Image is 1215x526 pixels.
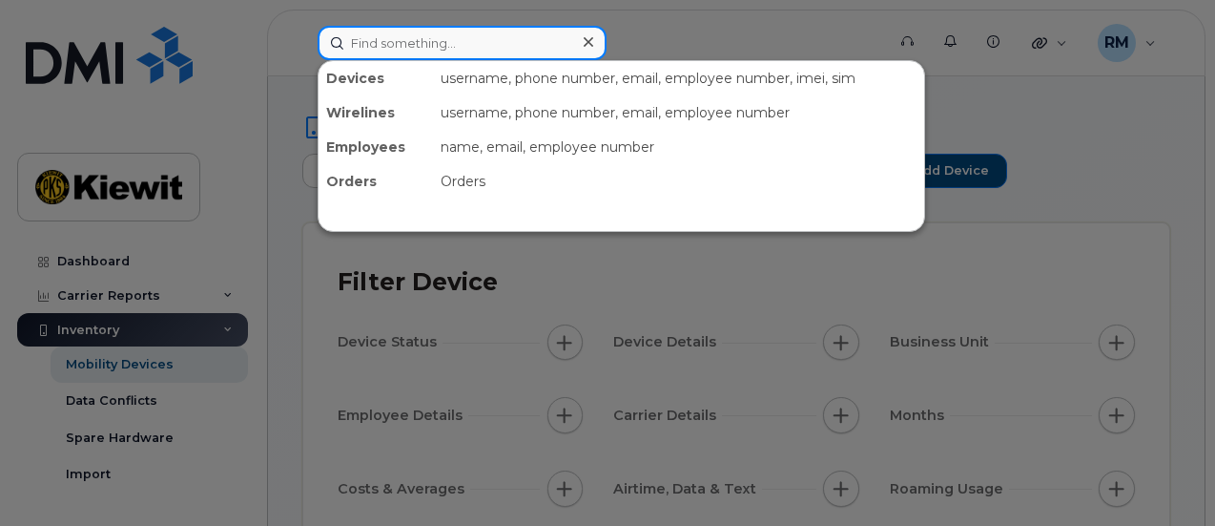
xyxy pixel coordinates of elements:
[319,61,433,95] div: Devices
[319,130,433,164] div: Employees
[433,130,924,164] div: name, email, employee number
[319,164,433,199] div: Orders
[1132,443,1201,512] iframe: Messenger Launcher
[433,61,924,95] div: username, phone number, email, employee number, imei, sim
[319,95,433,130] div: Wirelines
[433,164,924,199] div: Orders
[433,95,924,130] div: username, phone number, email, employee number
